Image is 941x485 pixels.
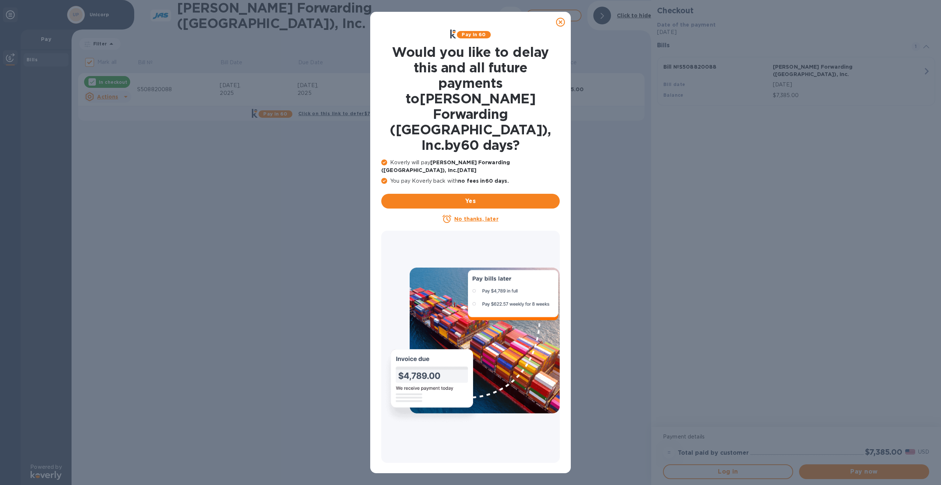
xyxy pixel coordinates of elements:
span: Yes [387,197,554,206]
b: [PERSON_NAME] Forwarding ([GEOGRAPHIC_DATA]), Inc. [DATE] [381,159,510,173]
p: Koverly will pay [381,159,560,174]
b: no fees in 60 days . [458,178,508,184]
button: Yes [381,194,560,209]
p: You pay Koverly back with [381,177,560,185]
u: No thanks, later [454,216,498,222]
h1: Would you like to delay this and all future payments to [PERSON_NAME] Forwarding ([GEOGRAPHIC_DAT... [381,44,560,153]
b: Pay in 60 [462,32,486,37]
